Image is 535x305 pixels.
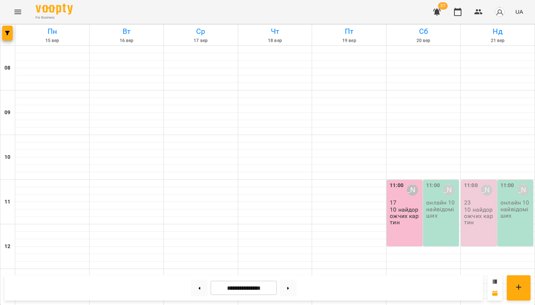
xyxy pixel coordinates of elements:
[443,184,454,196] div: Садовенко Оксана
[16,37,88,44] h6: 15 вер
[165,37,237,44] h6: 17 вер
[16,26,88,37] h6: Пн
[500,199,532,219] p: онлайн 10 найвідоміших
[426,182,440,190] label: 11:00
[464,206,495,226] p: 10 найдорожчих картин
[4,198,10,206] h6: 11
[36,15,73,20] span: For Business
[313,26,385,37] h6: Пт
[464,182,478,190] label: 11:00
[438,2,448,10] span: 37
[512,5,526,19] button: UA
[390,199,421,206] p: 17
[390,206,421,226] p: 10 найдорожчих картин
[500,182,514,190] label: 11:00
[388,37,459,44] h6: 20 вер
[9,3,27,21] button: Menu
[388,26,459,37] h6: Сб
[4,243,10,251] h6: 12
[390,182,403,190] label: 11:00
[165,26,237,37] h6: Ср
[313,37,385,44] h6: 19 вер
[36,4,73,15] img: Voopty Logo
[426,199,457,219] p: онлайн 10 найвідоміших
[4,109,10,117] h6: 09
[464,199,495,206] p: 23
[4,64,10,72] h6: 08
[91,26,162,37] h6: Вт
[91,37,162,44] h6: 16 вер
[495,7,505,17] img: avatar_s.png
[462,26,534,37] h6: Нд
[515,8,523,16] span: UA
[407,184,418,196] div: Несененко Ганна Сергіївна
[518,184,529,196] div: Садовенко Оксана
[462,37,534,44] h6: 21 вер
[481,184,492,196] div: Олександра Слодзік
[4,153,10,161] h6: 10
[239,37,311,44] h6: 18 вер
[239,26,311,37] h6: Чт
